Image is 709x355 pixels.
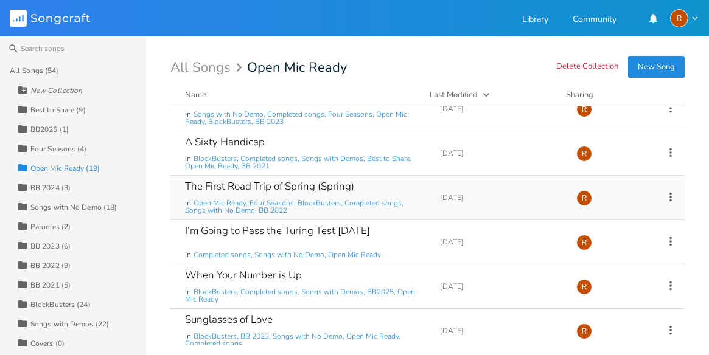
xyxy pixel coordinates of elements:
div: Best to Share (9) [30,106,86,114]
span: in [185,154,191,164]
div: Sharing [566,89,639,101]
div: Ray [576,146,592,162]
div: [DATE] [440,150,562,157]
div: [DATE] [440,283,562,290]
div: BB 2023 (6) [30,243,71,250]
div: Sunglasses of Love [185,314,273,325]
div: A Sixty Handicap [185,137,265,147]
div: All Songs [170,62,246,74]
div: Ray [576,190,592,206]
div: BB 2021 (5) [30,281,71,289]
span: in [185,331,191,342]
span: in [185,287,191,297]
button: Last Modified [430,89,551,101]
span: BlockBusters, Completed songs, Songs with Demos, BB2025, Open Mic Ready [185,287,415,305]
button: New Song [628,56,685,78]
div: I’m Going to Pass the Turing Test [DATE] [185,226,370,236]
div: Open Mic Ready (19) [30,165,100,172]
div: Ray [576,102,592,117]
div: The First Road Trip of Spring (Spring) [185,181,354,191]
div: [DATE] [440,105,562,112]
button: Delete Collection [556,62,618,72]
div: BB 2024 (3) [30,184,71,191]
div: Ray [576,323,592,339]
div: Songs with Demos (22) [30,320,109,328]
span: in [185,109,191,120]
div: Four Seasons (4) [30,145,87,153]
div: [DATE] [440,238,562,246]
span: in [185,250,191,260]
div: When Your Number is Up [185,270,302,280]
div: BB2025 (1) [30,126,69,133]
div: Covers (0) [30,340,65,347]
div: [DATE] [440,194,562,201]
span: BlockBusters, Completed songs, Songs with Demos, Best to Share, Open Mic Ready, BB 2021 [185,154,412,171]
div: Parodies (2) [30,223,71,230]
div: BlockBusters (24) [30,301,91,308]
div: New Collection [30,87,82,94]
span: Open Mic Ready [247,61,347,74]
div: Name [185,89,206,100]
span: in [185,198,191,209]
button: R [670,9,699,27]
div: Songs with No Demo (18) [30,204,117,211]
span: Completed songs, Songs with No Demo, Open Mic Ready [194,250,381,260]
span: Open Mic Ready, Four Seasons, BlockBusters, Completed songs, Songs with No Demo, BB 2022 [185,198,403,216]
a: Library [522,15,548,26]
div: Last Modified [430,89,478,100]
div: Ray [670,9,688,27]
div: [DATE] [440,327,562,334]
a: Community [573,15,616,26]
div: All Songs (54) [10,67,58,74]
div: BB 2022 (9) [30,262,71,269]
div: Ray [576,235,592,250]
div: Ray [576,279,592,295]
span: Songs with No Demo, Completed songs, Four Seasons, Open Mic Ready, BlockBusters, BB 2023 [185,109,407,127]
button: Name [185,89,415,101]
span: BlockBusters, BB 2023, Songs with No Demo, Open Mic Ready, Completed songs [185,331,400,349]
